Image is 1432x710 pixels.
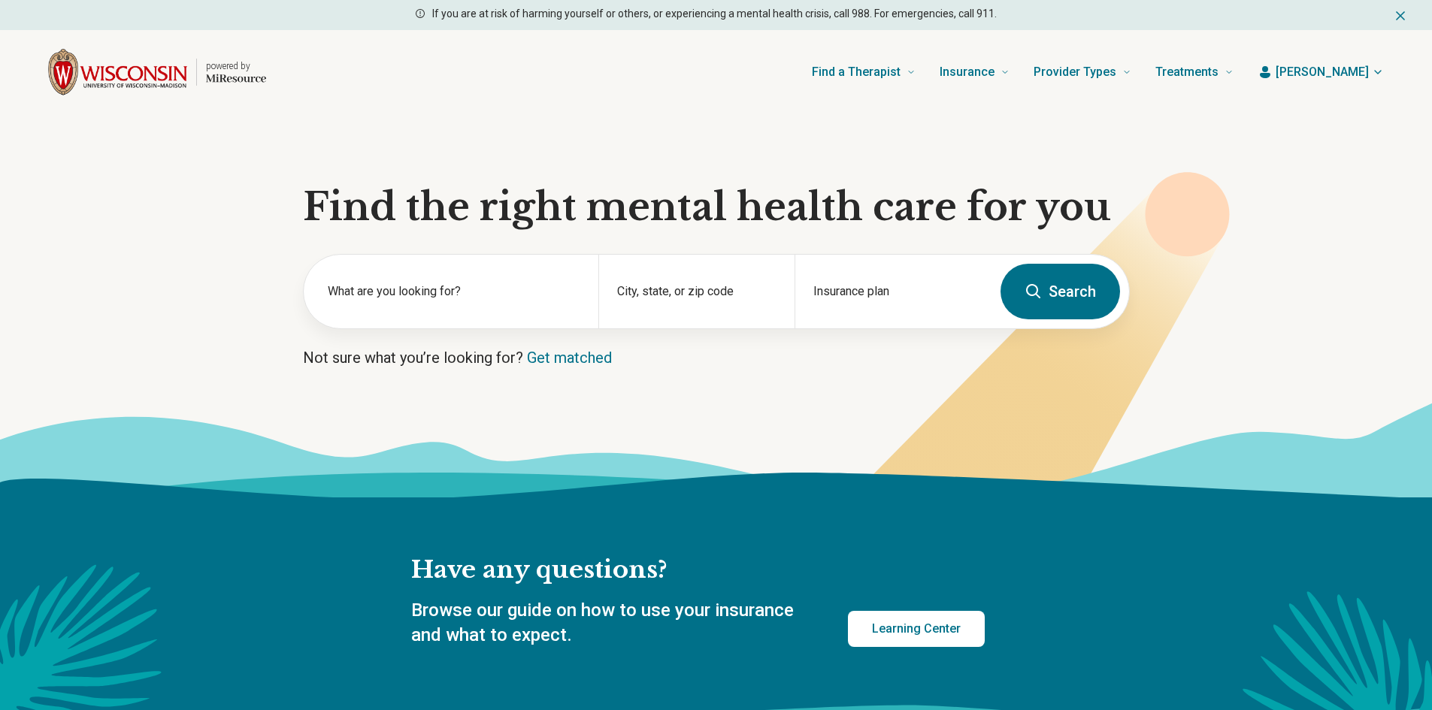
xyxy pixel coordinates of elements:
span: Find a Therapist [812,62,901,83]
a: Insurance [940,42,1010,102]
span: Insurance [940,62,995,83]
a: Treatments [1155,42,1234,102]
a: Find a Therapist [812,42,916,102]
a: Get matched [527,349,612,367]
a: Learning Center [848,611,985,647]
button: [PERSON_NAME] [1258,63,1384,81]
span: [PERSON_NAME] [1276,63,1369,81]
label: What are you looking for? [328,282,580,301]
button: Search [1001,264,1120,319]
a: Provider Types [1034,42,1131,102]
span: Treatments [1155,62,1219,83]
p: Browse our guide on how to use your insurance and what to expect. [411,598,812,648]
h2: Have any questions? [411,554,985,586]
h1: Find the right mental health care for you [303,185,1130,230]
button: Dismiss [1393,6,1408,24]
span: Provider Types [1034,62,1116,83]
p: Not sure what you’re looking for? [303,347,1130,368]
a: Home page [48,48,266,96]
p: If you are at risk of harming yourself or others, or experiencing a mental health crisis, call 98... [432,6,997,22]
p: powered by [206,60,266,72]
